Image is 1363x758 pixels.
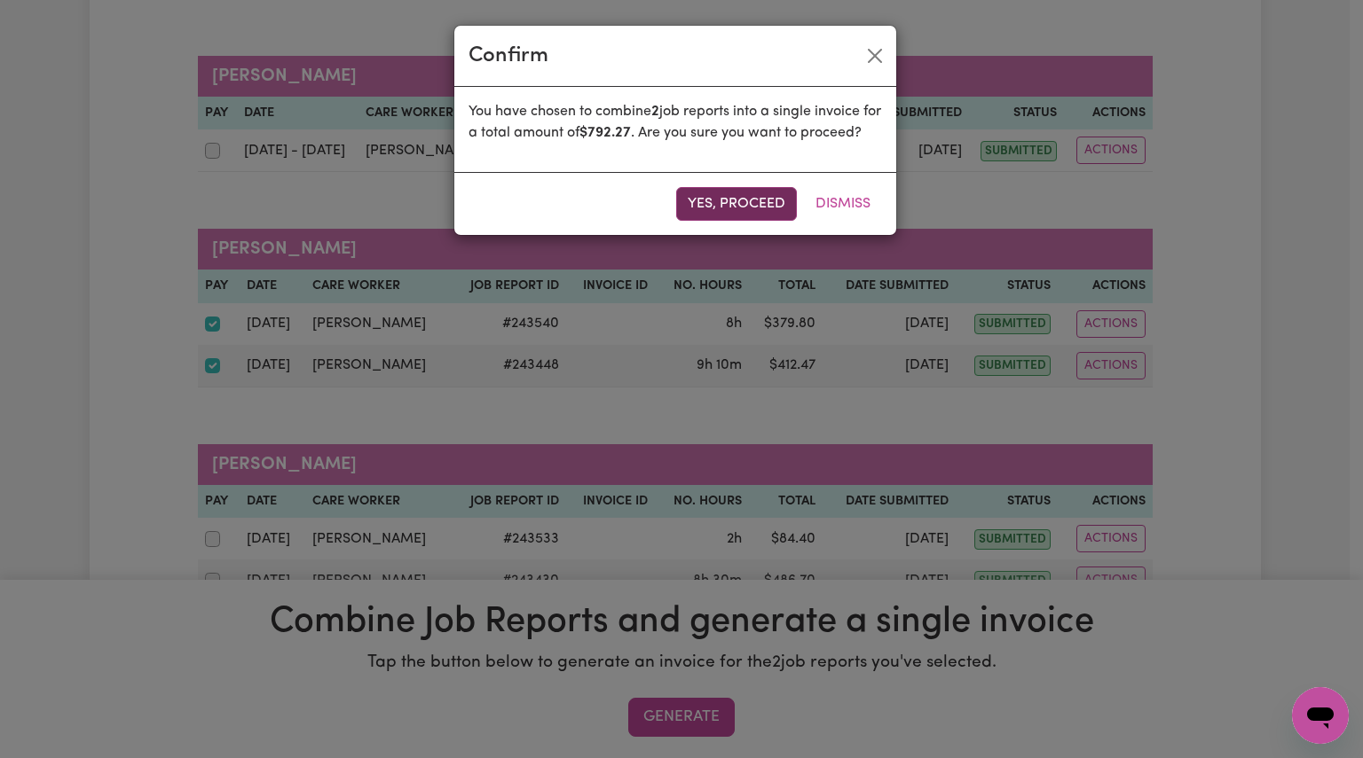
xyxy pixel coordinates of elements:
button: Dismiss [804,187,882,221]
div: Confirm [469,40,548,72]
span: You have chosen to combine job reports into a single invoice for a total amount of . Are you sure... [469,105,881,140]
button: Close [861,42,889,70]
b: $ 792.27 [579,126,631,140]
button: Yes, proceed [676,187,797,221]
iframe: Button to launch messaging window [1292,687,1349,744]
b: 2 [651,105,659,119]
